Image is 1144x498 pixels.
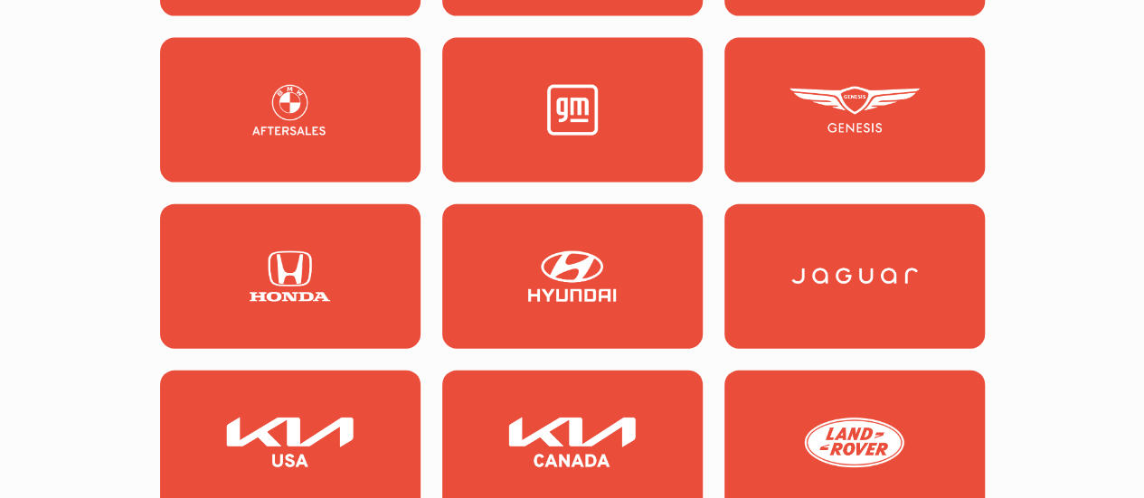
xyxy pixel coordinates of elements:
[789,85,920,136] img: Genesis
[225,418,355,468] img: KIA
[225,251,355,302] img: Honda
[507,85,638,136] img: General Motors
[225,85,355,136] img: BMW Fixed Ops
[789,251,920,302] img: Jaguar
[507,251,638,302] img: Hyundai
[507,418,638,468] img: KIA Canada
[789,418,920,468] img: Land Rover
